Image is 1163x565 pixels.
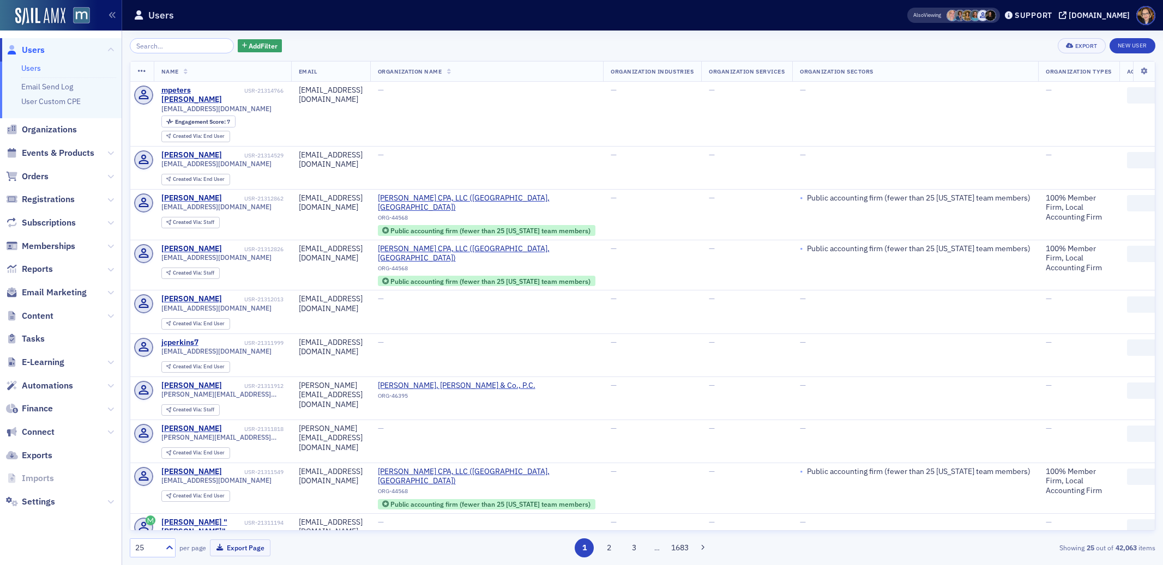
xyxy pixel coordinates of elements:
div: Engagement Score: 7 [161,116,236,127]
a: [PERSON_NAME] [161,244,222,254]
span: Viewing [913,11,941,19]
a: Email Send Log [21,82,73,92]
div: Staff [173,220,214,226]
span: Subscriptions [22,217,76,229]
a: [PERSON_NAME] [161,150,222,160]
div: USR-21311549 [224,469,284,476]
div: [PERSON_NAME][EMAIL_ADDRESS][DOMAIN_NAME] [299,424,363,453]
a: Users [6,44,45,56]
span: Organizations [22,124,77,136]
a: Tasks [6,333,45,345]
a: Imports [6,472,54,484]
a: Memberships [6,240,75,252]
div: ORG-44568 [378,265,596,276]
span: Events & Products [22,147,94,159]
span: Justin Chase [977,10,989,21]
strong: 42,063 [1113,543,1138,552]
div: Public accounting firm (fewer than 25 [US_STATE] team members) [807,193,1031,203]
span: Kullman CPA, LLC (Annapolis, MD) [378,244,596,263]
span: Created Via : [173,363,203,370]
div: Public accounting firm (fewer than 25 Maryland team members) [378,276,596,286]
div: USR-21311194 [244,519,284,526]
span: Orders [22,171,49,183]
span: — [1046,294,1052,303]
span: — [611,517,617,527]
div: Created Via: End User [161,131,230,142]
div: USR-21311999 [200,339,284,347]
span: Users [22,44,45,56]
span: — [1046,337,1052,347]
span: [EMAIL_ADDRESS][DOMAIN_NAME] [161,253,272,262]
a: [PERSON_NAME] [161,294,222,304]
span: Laura Swann [962,10,973,21]
span: Registrations [22,193,75,205]
a: Finance [6,403,53,415]
div: USR-21311818 [224,426,284,433]
a: Content [6,310,53,322]
span: — [800,150,806,160]
span: Created Via : [173,492,203,499]
a: [PERSON_NAME] "[PERSON_NAME]" [PERSON_NAME] [161,518,243,546]
div: USR-21311912 [224,382,284,390]
span: — [709,466,715,476]
img: SailAMX [15,8,65,25]
span: — [709,380,715,390]
div: Export [1075,43,1098,49]
span: • [800,244,803,254]
button: 1 [575,538,594,557]
span: — [611,85,617,95]
a: Orders [6,171,49,183]
div: [PERSON_NAME] [161,381,222,391]
div: End User [173,321,225,327]
span: [EMAIL_ADDRESS][DOMAIN_NAME] [161,304,272,312]
span: — [709,294,715,303]
span: Exports [22,449,52,461]
div: [PERSON_NAME] [161,467,222,477]
div: 100% Member Firm, Local Accounting Firm [1046,244,1111,273]
div: USR-21312862 [224,195,284,202]
div: [EMAIL_ADDRESS][DOMAIN_NAME] [299,86,363,105]
a: [PERSON_NAME] CPA, LLC ([GEOGRAPHIC_DATA], [GEOGRAPHIC_DATA]) [378,244,596,263]
span: Lauren McDonough [985,10,996,21]
a: Email Marketing [6,287,87,299]
a: Exports [6,449,52,461]
span: — [1046,85,1052,95]
span: Content [22,310,53,322]
span: — [611,466,617,476]
span: Dee Sullivan [947,10,958,21]
span: Organization Sectors [800,68,873,75]
a: [PERSON_NAME] [161,193,222,203]
span: — [709,150,715,160]
button: 1683 [670,538,689,557]
div: Public accounting firm (fewer than 25 [US_STATE] team members) [390,501,590,507]
span: Profile [1136,6,1155,25]
div: [EMAIL_ADDRESS][DOMAIN_NAME] [299,294,363,313]
a: Events & Products [6,147,94,159]
span: — [709,337,715,347]
span: — [800,380,806,390]
div: Public accounting firm (fewer than 25 Maryland team members) [378,499,596,509]
span: Created Via : [173,406,203,413]
span: — [800,423,806,433]
button: AddFilter [238,39,282,53]
a: mpeters [PERSON_NAME] [161,86,243,105]
span: — [800,85,806,95]
a: Subscriptions [6,217,76,229]
div: [EMAIL_ADDRESS][DOMAIN_NAME] [299,150,363,169]
span: — [709,423,715,433]
button: [DOMAIN_NAME] [1059,11,1134,19]
span: — [1046,150,1052,160]
span: — [709,85,715,95]
a: Organizations [6,124,77,136]
div: Public accounting firm (fewer than 25 Maryland team members) [378,225,596,235]
span: — [378,294,384,303]
span: — [611,244,617,253]
span: Margaret DeRoose [969,10,981,21]
span: Created Via : [173,132,203,139]
div: Showing out of items [821,543,1155,552]
a: View Homepage [65,7,90,26]
span: Created Via : [173,320,203,327]
a: [PERSON_NAME], [PERSON_NAME] & Co., P.C. [378,381,535,391]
